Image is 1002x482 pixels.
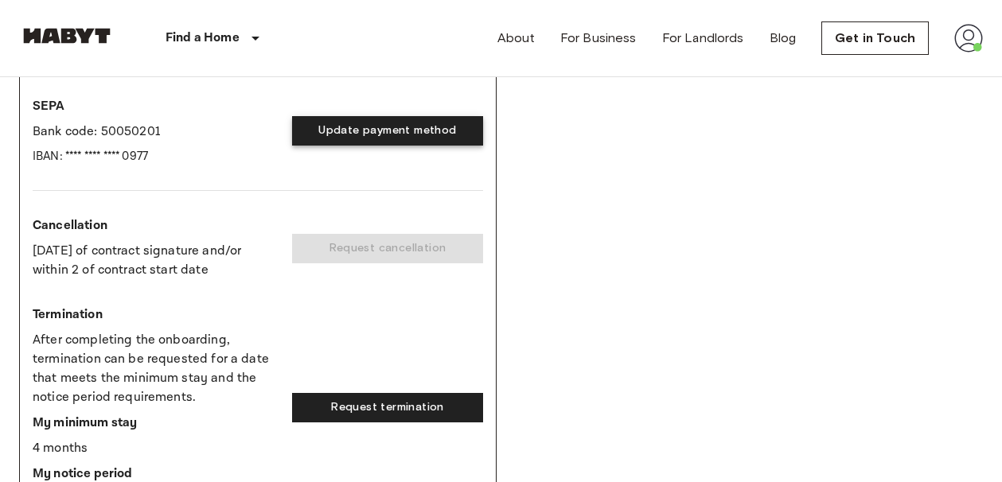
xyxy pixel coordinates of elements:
p: Cancellation [33,216,267,235]
p: 4 months [33,439,279,458]
a: Blog [770,29,797,48]
button: Request termination [292,393,483,422]
p: After completing the onboarding, termination can be requested for a date that meets the minimum s... [33,331,279,407]
p: Bank code: 50050201 [33,122,279,142]
a: Get in Touch [821,21,929,55]
p: [DATE] of contract signature and/or within 2 of contract start date [33,242,267,280]
a: About [497,29,535,48]
img: Habyt [19,28,115,44]
a: For Business [560,29,637,48]
p: Termination [33,305,279,325]
button: Update payment method [292,116,483,146]
p: My minimum stay [33,414,279,433]
img: avatar [954,24,983,52]
a: For Landlords [662,29,744,48]
p: Find a Home [166,29,240,48]
p: SEPA [33,97,279,116]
